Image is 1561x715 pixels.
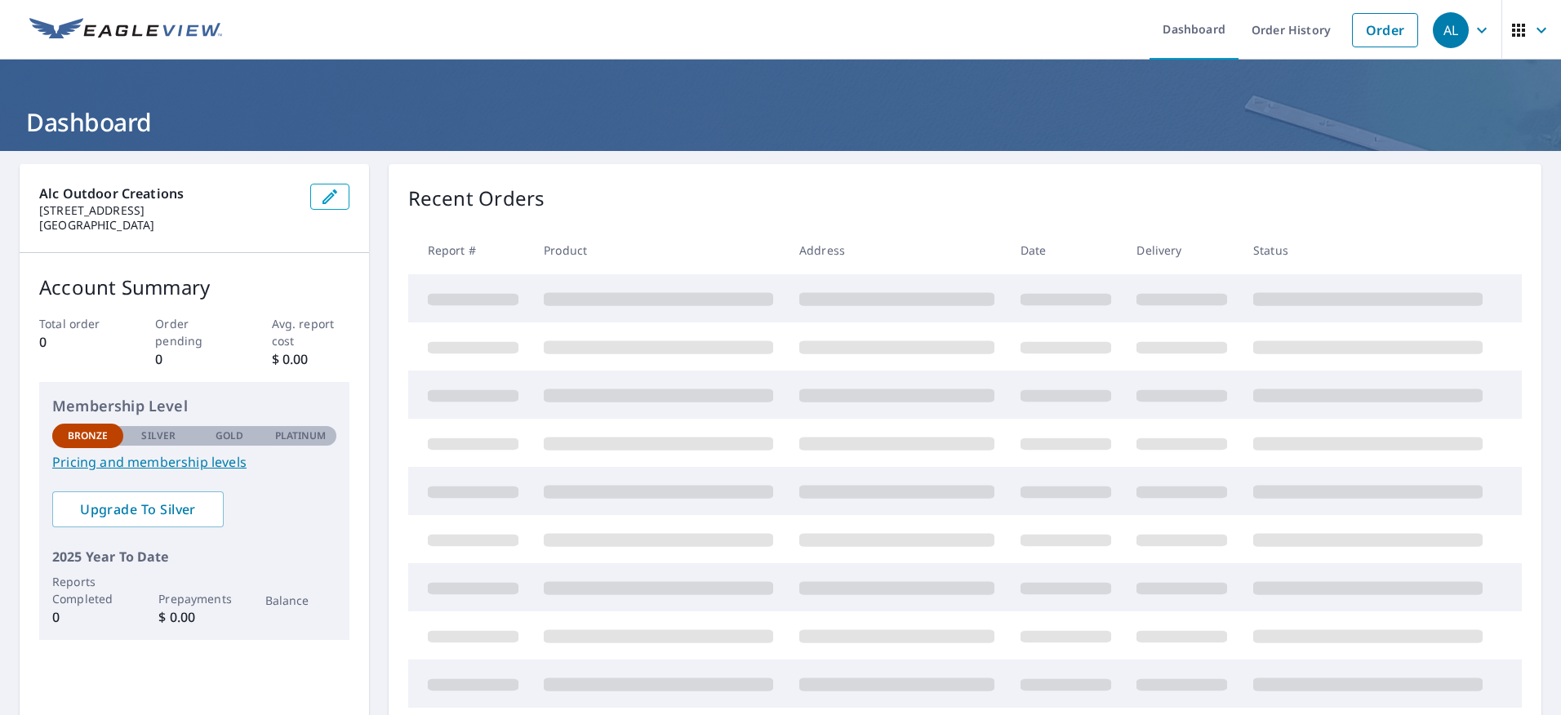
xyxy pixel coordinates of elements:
[216,429,243,443] p: Gold
[1123,226,1240,274] th: Delivery
[68,429,109,443] p: Bronze
[158,590,229,607] p: Prepayments
[39,315,117,332] p: Total order
[1352,13,1418,47] a: Order
[155,349,233,369] p: 0
[52,395,336,417] p: Membership Level
[39,273,349,302] p: Account Summary
[52,547,336,566] p: 2025 Year To Date
[52,452,336,472] a: Pricing and membership levels
[65,500,211,518] span: Upgrade To Silver
[20,105,1541,139] h1: Dashboard
[1007,226,1124,274] th: Date
[39,184,297,203] p: alc outdoor creations
[1433,12,1469,48] div: AL
[39,203,297,218] p: [STREET_ADDRESS]
[39,332,117,352] p: 0
[531,226,786,274] th: Product
[52,607,123,627] p: 0
[786,226,1007,274] th: Address
[29,18,222,42] img: EV Logo
[275,429,327,443] p: Platinum
[272,349,349,369] p: $ 0.00
[52,491,224,527] a: Upgrade To Silver
[141,429,176,443] p: Silver
[158,607,229,627] p: $ 0.00
[1240,226,1496,274] th: Status
[408,184,545,213] p: Recent Orders
[265,592,336,609] p: Balance
[39,218,297,233] p: [GEOGRAPHIC_DATA]
[272,315,349,349] p: Avg. report cost
[52,573,123,607] p: Reports Completed
[408,226,531,274] th: Report #
[155,315,233,349] p: Order pending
